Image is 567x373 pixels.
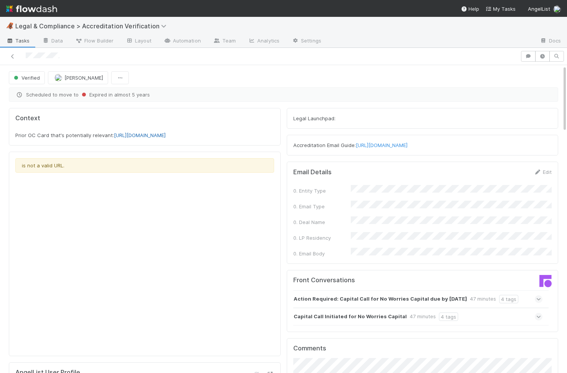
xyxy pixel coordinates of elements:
[410,312,436,321] div: 47 minutes
[293,218,351,226] div: 0. Deal Name
[356,142,408,148] a: [URL][DOMAIN_NAME]
[439,312,458,321] div: 4 tags
[48,71,108,84] button: [PERSON_NAME]
[294,312,407,321] strong: Capital Call Initiated for No Worries Capital
[15,91,552,98] span: Scheduled to move to in almost 5 years
[293,345,552,352] h5: Comments
[293,276,417,284] h5: Front Conversations
[114,132,166,138] a: [URL][DOMAIN_NAME]
[6,37,30,44] span: Tasks
[293,203,351,210] div: 0. Email Type
[485,6,516,12] span: My Tasks
[36,35,69,47] a: Data
[207,35,242,47] a: Team
[534,169,552,175] a: Edit
[294,295,467,303] strong: Action Required: Capital Call for No Worries Capital due by [DATE]
[528,6,550,12] span: AngelList
[6,2,57,15] img: logo-inverted-e16ddd16eac7371096b0.svg
[286,35,327,47] a: Settings
[293,250,351,257] div: 0. Email Body
[499,295,518,303] div: 4 tags
[461,5,479,13] div: Help
[539,275,552,287] img: front-logo-b4b721b83371efbadf0a.svg
[69,35,120,47] a: Flow Builder
[242,35,286,47] a: Analytics
[54,74,62,82] img: avatar_7d83f73c-397d-4044-baf2-bb2da42e298f.png
[534,35,567,47] a: Docs
[12,75,40,81] span: Verified
[293,234,351,242] div: 0. LP Residency
[553,5,561,13] img: avatar_7d83f73c-397d-4044-baf2-bb2da42e298f.png
[15,22,170,30] span: Legal & Compliance > Accreditation Verification
[6,23,14,29] span: 🦧
[293,169,332,176] h5: Email Details
[158,35,207,47] a: Automation
[120,35,158,47] a: Layout
[293,115,335,121] span: Legal Launchpad:
[75,37,113,44] span: Flow Builder
[470,295,496,303] div: 47 minutes
[15,158,274,173] div: is not a valid URL.
[485,5,516,13] a: My Tasks
[293,187,351,195] div: 0. Entity Type
[9,71,45,84] button: Verified
[15,115,274,122] h5: Context
[15,132,166,138] span: Prior OC Card that's potentially relevant:
[293,142,408,148] span: Accreditation Email Guide:
[64,75,103,81] span: [PERSON_NAME]
[80,92,107,98] span: Expired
